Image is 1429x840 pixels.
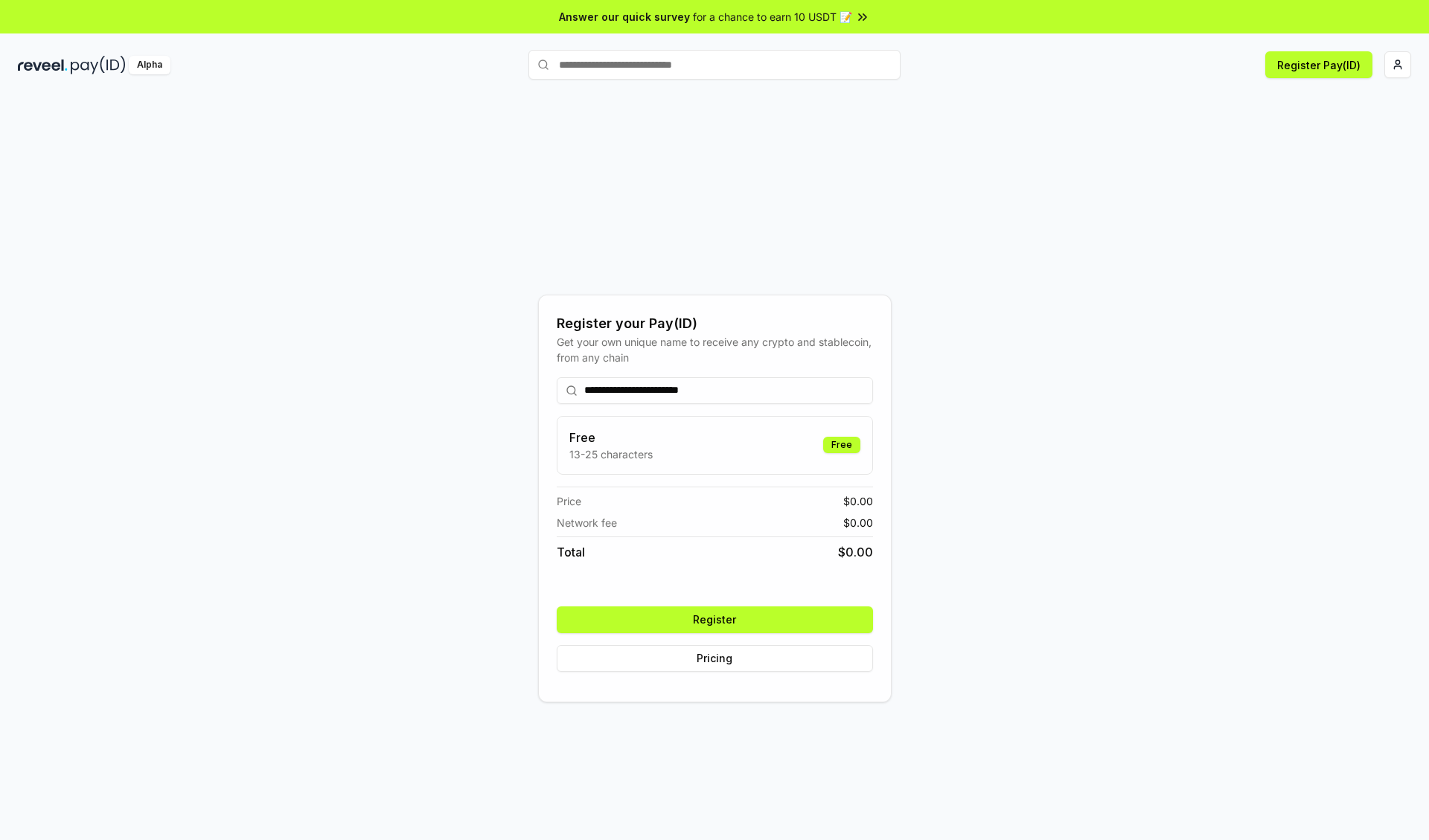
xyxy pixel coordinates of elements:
[557,313,873,334] div: Register your Pay(ID)
[1265,51,1372,78] button: Register Pay(ID)
[557,334,873,365] div: Get your own unique name to receive any crypto and stablecoin, from any chain
[843,515,873,530] span: $ 0.00
[843,493,873,509] span: $ 0.00
[557,493,581,509] span: Price
[71,56,126,74] img: pay_id
[559,9,690,25] span: Answer our quick survey
[693,9,852,25] span: for a chance to earn 10 USDT 📝
[569,446,653,462] p: 13-25 characters
[838,543,873,561] span: $ 0.00
[557,645,873,672] button: Pricing
[557,515,617,530] span: Network fee
[823,437,860,453] div: Free
[129,56,170,74] div: Alpha
[569,429,653,446] h3: Free
[18,56,68,74] img: reveel_dark
[557,606,873,633] button: Register
[557,543,585,561] span: Total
